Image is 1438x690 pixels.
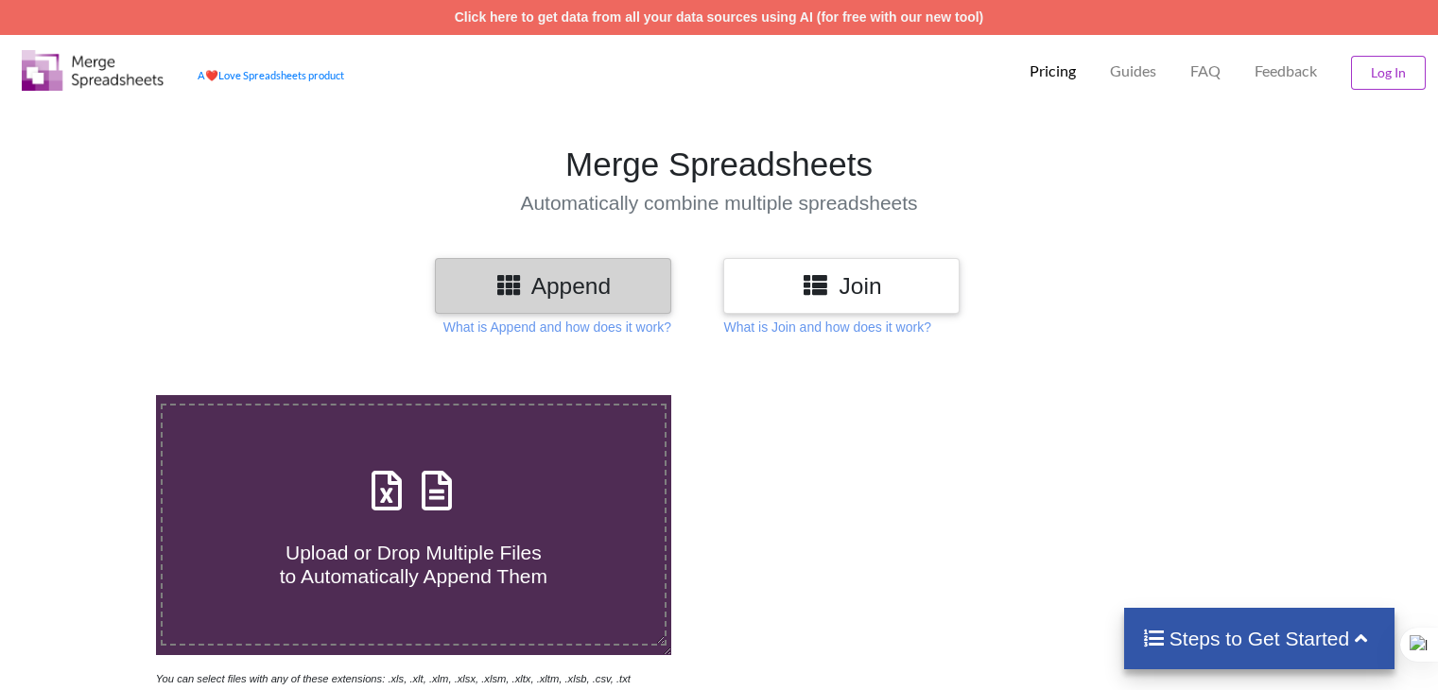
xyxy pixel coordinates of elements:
[1190,61,1221,81] p: FAQ
[1255,63,1317,78] span: Feedback
[280,542,547,587] span: Upload or Drop Multiple Files to Automatically Append Them
[1030,61,1076,81] p: Pricing
[737,272,945,300] h3: Join
[198,69,344,81] a: AheartLove Spreadsheets product
[205,69,218,81] span: heart
[22,50,164,91] img: Logo.png
[1110,61,1156,81] p: Guides
[723,318,930,336] p: What is Join and how does it work?
[156,673,631,684] i: You can select files with any of these extensions: .xls, .xlt, .xlm, .xlsx, .xlsm, .xltx, .xltm, ...
[1351,56,1426,90] button: Log In
[449,272,657,300] h3: Append
[455,9,984,25] a: Click here to get data from all your data sources using AI (for free with our new tool)
[1143,627,1377,650] h4: Steps to Get Started
[443,318,671,336] p: What is Append and how does it work?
